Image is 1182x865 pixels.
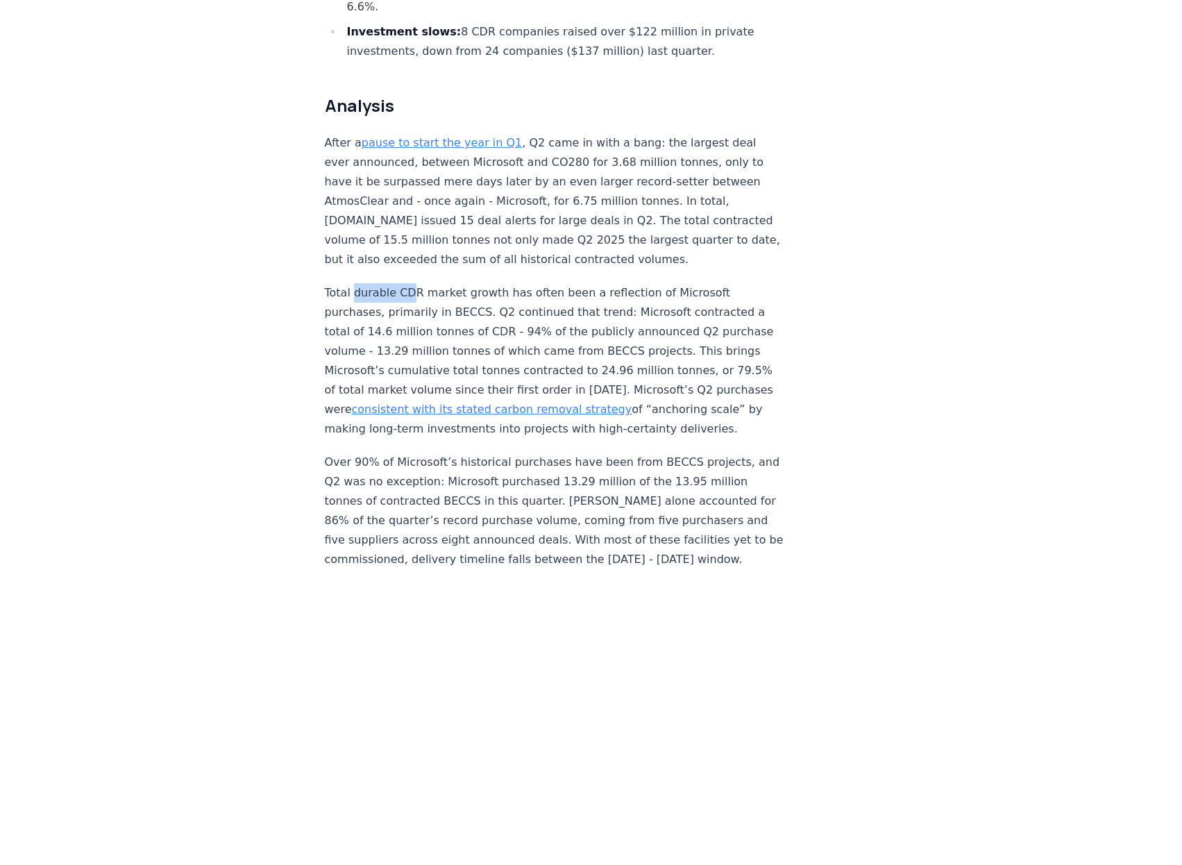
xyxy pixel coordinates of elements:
a: consistent with its stated carbon removal strategy [352,403,632,416]
p: Over 90% of Microsoft’s historical purchases have been from BECCS projects, and Q2 was no excepti... [325,453,784,569]
li: 8 CDR companies raised over $122 million in private investments, down from 24 companies ($137 mil... [343,22,784,61]
h2: Analysis [325,94,784,117]
p: Total durable CDR market growth has often been a reflection of Microsoft purchases, primarily in ... [325,283,784,439]
p: After a , Q2 came in with a bang: the largest deal ever announced, between Microsoft and CO280 fo... [325,133,784,269]
strong: Investment slows: [347,25,462,38]
a: pause to start the year in Q1 [362,136,522,149]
